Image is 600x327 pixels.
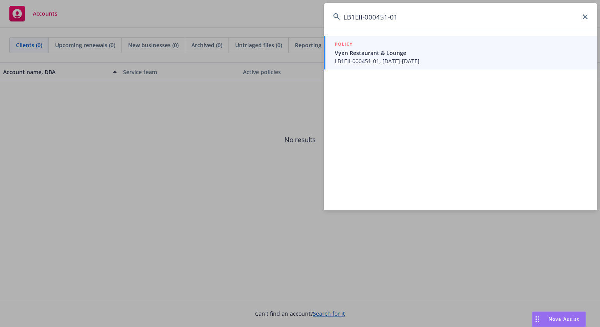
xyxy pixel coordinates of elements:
[335,49,588,57] span: Vyxn Restaurant & Lounge
[532,311,586,327] button: Nova Assist
[532,312,542,327] div: Drag to move
[324,36,597,69] a: POLICYVyxn Restaurant & LoungeLB1EII-000451-01, [DATE]-[DATE]
[335,40,353,48] h5: POLICY
[335,57,588,65] span: LB1EII-000451-01, [DATE]-[DATE]
[548,316,579,322] span: Nova Assist
[324,3,597,31] input: Search...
